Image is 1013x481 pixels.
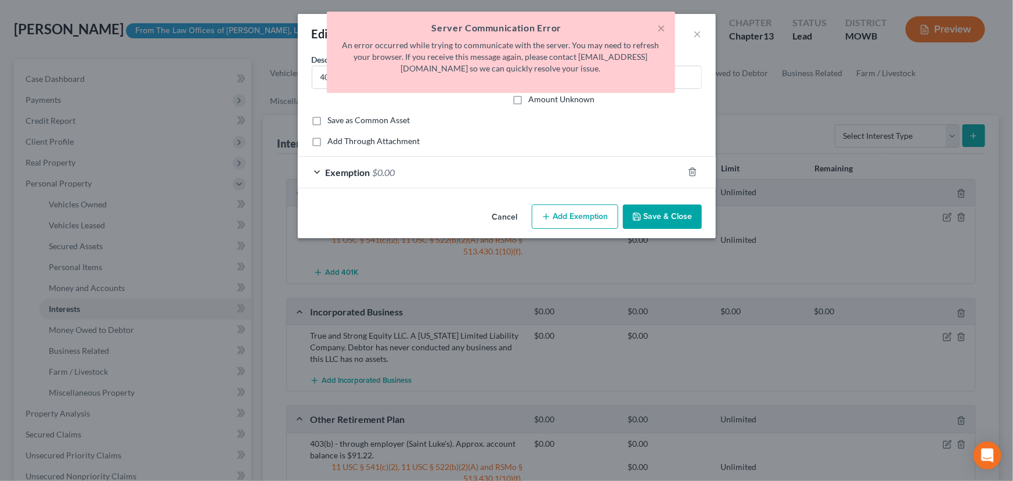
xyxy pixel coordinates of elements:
[336,21,666,35] h5: Server Communication Error
[326,167,370,178] span: Exemption
[658,21,666,35] button: ×
[373,167,395,178] span: $0.00
[974,441,1001,469] div: Open Intercom Messenger
[328,114,410,126] label: Save as Common Asset
[623,204,702,229] button: Save & Close
[529,94,595,105] label: Amount Unknown
[483,206,527,229] button: Cancel
[532,204,618,229] button: Add Exemption
[328,135,420,147] label: Add Through Attachment
[336,40,666,74] p: An error occurred while trying to communicate with the server. You may need to refresh your brows...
